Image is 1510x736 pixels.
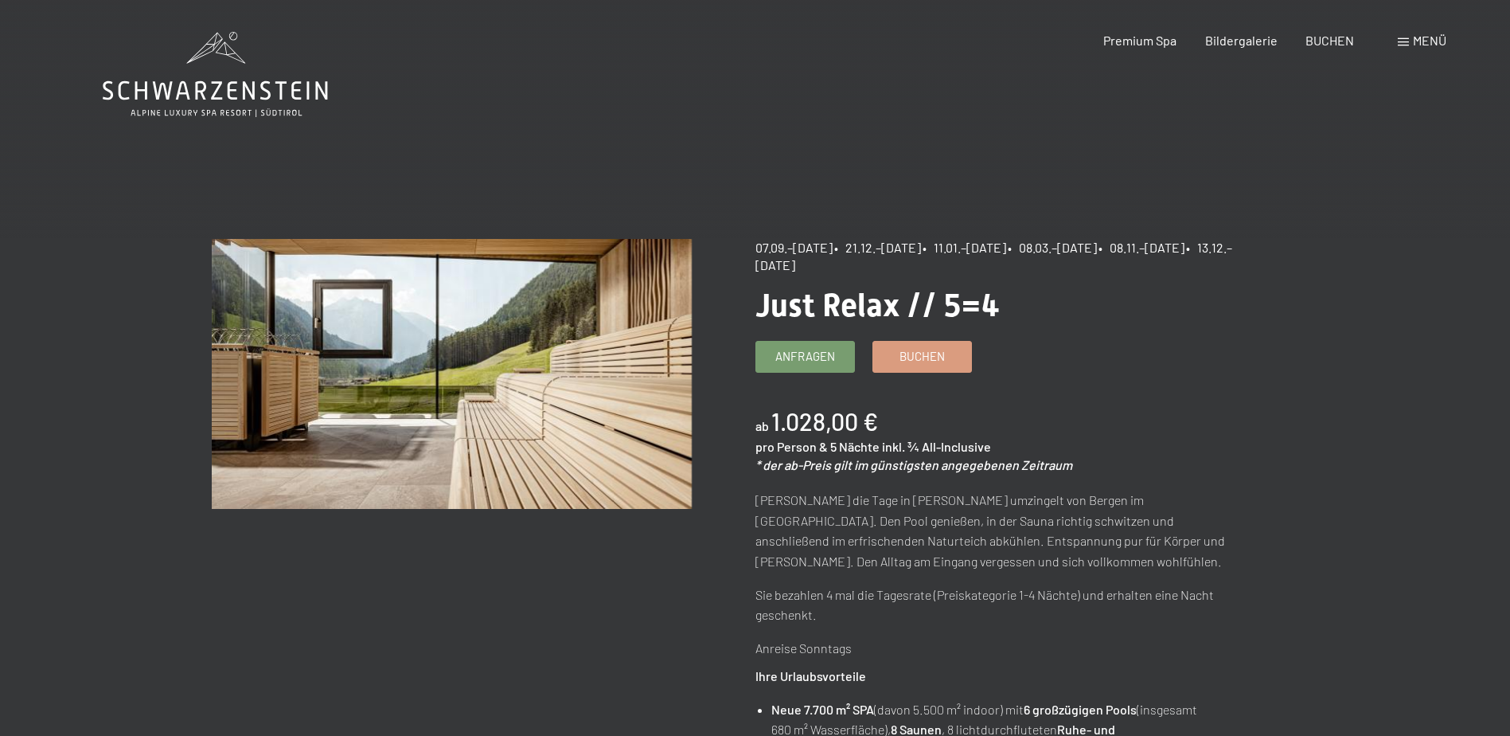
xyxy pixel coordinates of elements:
strong: Neue 7.700 m² SPA [771,702,874,717]
a: BUCHEN [1305,33,1354,48]
span: Anfragen [775,348,835,365]
span: • 21.12.–[DATE] [834,240,921,255]
strong: 6 großzügigen Pools [1024,702,1137,717]
a: Bildergalerie [1205,33,1278,48]
span: • 08.11.–[DATE] [1098,240,1184,255]
span: • 08.03.–[DATE] [1008,240,1097,255]
a: Buchen [873,342,971,372]
span: 07.09.–[DATE] [755,240,833,255]
b: 1.028,00 € [771,407,878,436]
span: • 11.01.–[DATE] [923,240,1006,255]
a: Premium Spa [1103,33,1176,48]
p: Anreise Sonntags [755,638,1235,659]
em: * der ab-Preis gilt im günstigsten angegebenen Zeitraum [755,457,1072,472]
span: inkl. ¾ All-Inclusive [882,439,991,454]
span: pro Person & [755,439,828,454]
strong: Ihre Urlaubsvorteile [755,668,866,683]
span: Buchen [899,348,945,365]
p: [PERSON_NAME] die Tage in [PERSON_NAME] umzingelt von Bergen im [GEOGRAPHIC_DATA]. Den Pool genie... [755,490,1235,571]
span: Just Relax // 5=4 [755,287,1000,324]
a: Anfragen [756,342,854,372]
span: 5 Nächte [830,439,880,454]
img: Just Relax // 5=4 [212,239,692,509]
span: Menü [1413,33,1446,48]
p: Sie bezahlen 4 mal die Tagesrate (Preiskategorie 1-4 Nächte) und erhalten eine Nacht geschenkt. [755,585,1235,625]
span: ab [755,418,769,433]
